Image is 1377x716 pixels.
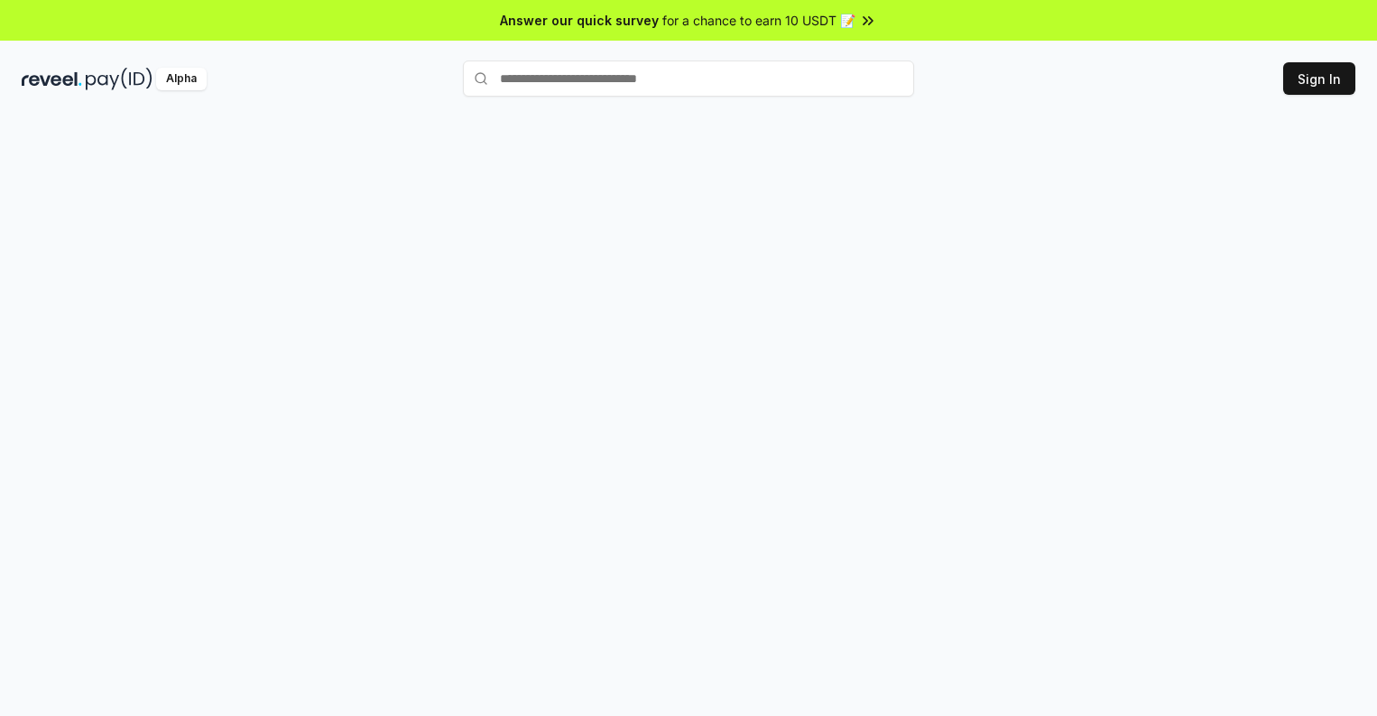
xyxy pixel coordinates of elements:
[500,11,659,30] span: Answer our quick survey
[662,11,855,30] span: for a chance to earn 10 USDT 📝
[1283,62,1355,95] button: Sign In
[86,68,152,90] img: pay_id
[156,68,207,90] div: Alpha
[22,68,82,90] img: reveel_dark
